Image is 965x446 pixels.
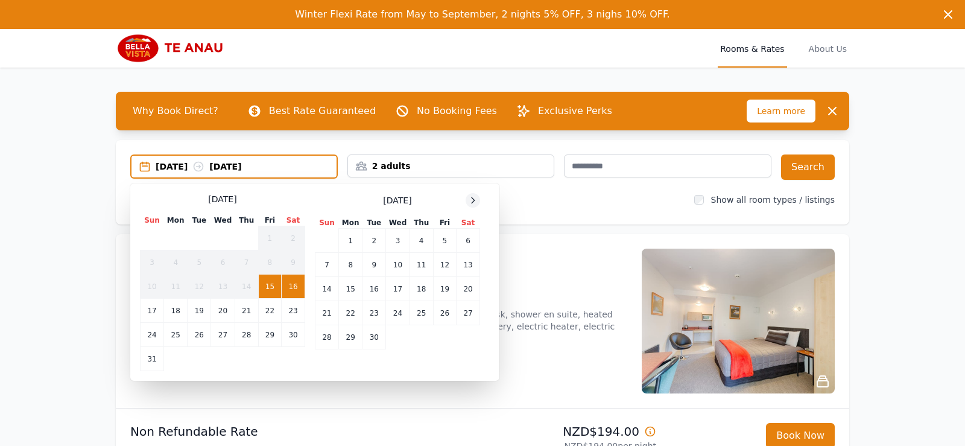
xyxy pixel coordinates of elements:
td: 18 [164,299,188,323]
th: Sun [141,215,164,226]
td: 9 [362,253,386,277]
td: 30 [282,323,305,347]
span: Learn more [747,100,815,123]
td: 7 [315,253,339,277]
th: Sun [315,217,339,229]
label: Show all room types / listings [711,195,835,205]
td: 4 [164,250,188,275]
td: 1 [339,229,362,253]
td: 25 [164,323,188,347]
td: 8 [258,250,281,275]
td: 15 [258,275,281,299]
td: 22 [339,301,362,325]
td: 21 [315,301,339,325]
td: 14 [315,277,339,301]
td: 29 [258,323,281,347]
td: 9 [282,250,305,275]
th: Sat [282,215,305,226]
th: Fri [433,217,456,229]
th: Tue [188,215,211,226]
td: 17 [386,277,410,301]
td: 24 [141,323,164,347]
td: 16 [362,277,386,301]
th: Mon [164,215,188,226]
span: Winter Flexi Rate from May to September, 2 nights 5% OFF, 3 nighs 10% OFF. [295,8,669,20]
td: 19 [188,299,211,323]
p: Non Refundable Rate [130,423,478,440]
td: 24 [386,301,410,325]
td: 15 [339,277,362,301]
th: Mon [339,217,362,229]
span: Why Book Direct? [123,99,228,123]
td: 10 [141,275,164,299]
td: 27 [457,301,480,325]
td: 10 [386,253,410,277]
div: 2 adults [348,160,554,172]
td: 12 [433,253,456,277]
td: 14 [235,275,258,299]
td: 1 [258,226,281,250]
td: 18 [410,277,433,301]
a: About Us [806,29,849,68]
td: 8 [339,253,362,277]
a: Rooms & Rates [718,29,786,68]
th: Fri [258,215,281,226]
th: Wed [386,217,410,229]
td: 12 [188,275,211,299]
td: 2 [362,229,386,253]
td: 3 [386,229,410,253]
span: [DATE] [208,193,236,205]
td: 5 [188,250,211,275]
td: 3 [141,250,164,275]
p: NZD$194.00 [487,423,656,440]
td: 23 [362,301,386,325]
td: 26 [433,301,456,325]
span: [DATE] [383,194,411,206]
td: 2 [282,226,305,250]
th: Thu [235,215,258,226]
img: Bella Vista Te Anau [116,34,232,63]
td: 28 [315,325,339,349]
td: 6 [457,229,480,253]
td: 20 [457,277,480,301]
td: 13 [211,275,235,299]
td: 21 [235,299,258,323]
td: 11 [164,275,188,299]
td: 23 [282,299,305,323]
p: No Booking Fees [417,104,497,118]
td: 4 [410,229,433,253]
td: 5 [433,229,456,253]
td: 22 [258,299,281,323]
p: Best Rate Guaranteed [269,104,376,118]
td: 19 [433,277,456,301]
td: 30 [362,325,386,349]
td: 11 [410,253,433,277]
td: 29 [339,325,362,349]
td: 20 [211,299,235,323]
td: 26 [188,323,211,347]
td: 13 [457,253,480,277]
th: Wed [211,215,235,226]
td: 28 [235,323,258,347]
p: Exclusive Perks [538,104,612,118]
td: 31 [141,347,164,371]
td: 17 [141,299,164,323]
td: 27 [211,323,235,347]
th: Tue [362,217,386,229]
th: Sat [457,217,480,229]
th: Thu [410,217,433,229]
td: 16 [282,275,305,299]
div: [DATE] [DATE] [156,161,337,173]
button: Search [781,155,835,180]
td: 6 [211,250,235,275]
td: 25 [410,301,433,325]
td: 7 [235,250,258,275]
